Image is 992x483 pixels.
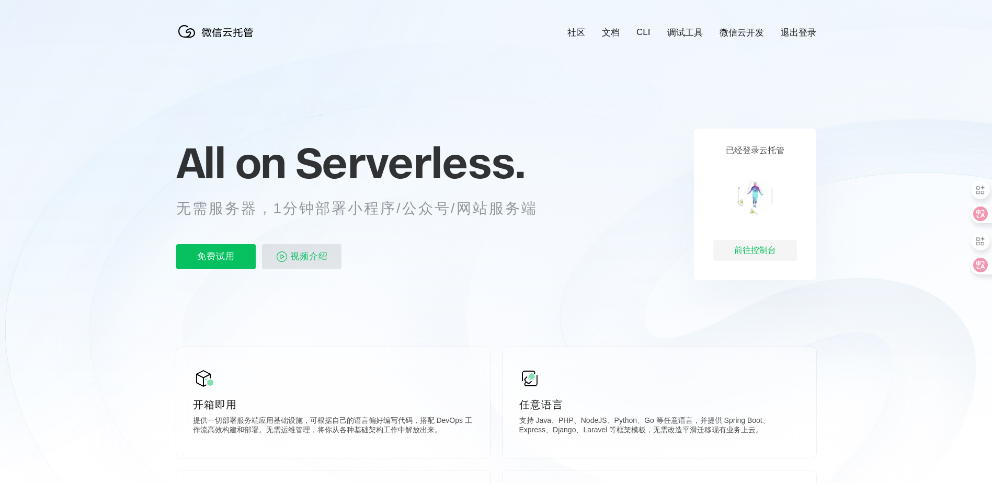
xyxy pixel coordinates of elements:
[176,136,286,189] span: All on
[176,198,557,219] p: 无需服务器，1分钟部署小程序/公众号/网站服务端
[713,240,797,261] div: 前往控制台
[726,145,784,156] p: 已经登录云托管
[193,416,473,437] p: 提供一切部署服务端应用基础设施，可根据自己的语言偏好编写代码，搭配 DevOps 工作流高效构建和部署。无需运维管理，将你从各种基础架构工作中解放出来。
[290,244,328,269] span: 视频介绍
[567,27,585,39] a: 社区
[193,397,473,412] p: 开箱即用
[176,34,260,43] a: 微信云托管
[667,27,703,39] a: 调试工具
[519,416,800,437] p: 支持 Java、PHP、NodeJS、Python、Go 等任意语言，并提供 Spring Boot、Express、Django、Laravel 等框架模板，无需改造平滑迁移现有业务上云。
[781,27,816,39] a: 退出登录
[519,397,800,412] p: 任意语言
[636,27,650,38] a: CLI
[295,136,525,189] span: Serverless.
[602,27,620,39] a: 文档
[176,244,256,269] p: 免费试用
[176,21,260,42] img: 微信云托管
[276,250,288,263] img: video_play.svg
[720,27,764,39] a: 微信云开发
